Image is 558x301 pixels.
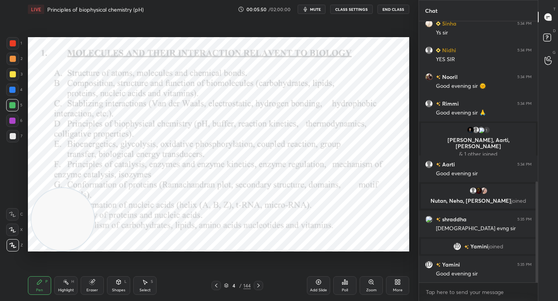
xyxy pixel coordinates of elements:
[511,197,526,204] span: joined
[436,75,441,79] img: no-rating-badge.077c3623.svg
[425,20,433,27] img: c0ed50b51c10448ead8b7ba1e1bdb2fd.jpg
[393,288,403,292] div: More
[553,50,556,55] p: G
[366,288,377,292] div: Zoom
[124,280,127,284] div: L
[425,151,531,157] p: & 1 other joined
[517,162,532,167] div: 5:34 PM
[342,288,348,292] div: Poll
[517,217,532,222] div: 5:35 PM
[480,187,488,195] img: 3
[151,280,153,284] div: S
[436,48,441,53] img: Learner_Badge_beginner_1_8b307cf2a0.svg
[436,170,532,178] div: Good evening sir
[436,263,441,267] img: no-rating-badge.077c3623.svg
[441,19,456,27] h6: Sinha
[71,280,74,284] div: H
[436,217,441,222] img: no-rating-badge.077c3623.svg
[425,100,433,108] img: default.png
[425,46,433,54] img: default.png
[330,5,373,14] button: CLASS SETTINGS
[488,243,503,250] span: joined
[469,187,477,195] img: default.png
[472,126,480,134] img: default.png
[517,48,532,53] div: 5:34 PM
[58,288,74,292] div: Highlight
[298,5,325,14] button: mute
[441,160,455,168] h6: Aarti
[436,56,532,63] div: YES SIR
[553,28,556,34] p: D
[436,225,532,233] div: [DEMOGRAPHIC_DATA] evng sir
[139,288,151,292] div: Select
[45,280,48,284] div: P
[517,262,532,267] div: 5:35 PM
[6,224,23,236] div: X
[436,270,532,278] div: Good evening sir
[243,282,251,289] div: 144
[310,7,321,12] span: mute
[419,21,538,282] div: grid
[425,261,433,269] img: ea14ce05382641f2a52397f785cc595b.jpg
[425,137,531,149] p: [PERSON_NAME], Aarti, [PERSON_NAME]
[239,283,242,288] div: /
[7,68,22,80] div: 3
[28,5,44,14] div: LIVE
[441,73,458,81] h6: Nooril
[453,243,461,250] img: ea14ce05382641f2a52397f785cc595b.jpg
[6,99,22,111] div: 5
[7,37,22,50] div: 1
[464,245,469,249] img: no-rating-badge.077c3623.svg
[36,288,43,292] div: Pen
[441,215,467,223] h6: shraddha
[436,102,441,106] img: no-rating-badge.077c3623.svg
[230,283,238,288] div: 4
[553,6,556,12] p: T
[436,82,532,90] div: Good evening sir 🌞
[441,46,456,54] h6: Nidhi
[436,21,441,26] img: Learner_Badge_beginner_1_8b307cf2a0.svg
[475,187,482,195] img: 3
[467,126,474,134] img: c952e13a6eee4e0e8f41ae3a27fa18c8.jpg
[436,29,532,37] div: Ys sir
[7,130,22,142] div: 7
[470,243,488,250] span: Yamini
[425,215,433,223] img: 3
[377,5,409,14] button: End Class
[425,73,433,81] img: 3
[517,101,532,106] div: 5:34 PM
[47,6,144,13] h4: Principles of biophysical chemistry (pH)
[441,260,460,269] h6: Yamini
[112,288,125,292] div: Shapes
[6,115,22,127] div: 6
[517,21,532,26] div: 5:34 PM
[7,239,23,251] div: Z
[483,126,491,134] div: 1
[436,109,532,117] div: Good evening sir 🙏
[7,53,22,65] div: 2
[517,75,532,79] div: 5:34 PM
[425,161,433,168] img: default.png
[6,84,22,96] div: 4
[310,288,327,292] div: Add Slide
[441,99,459,108] h6: Rimmi
[6,208,23,221] div: C
[425,198,531,204] p: Nutan, Neha, [PERSON_NAME]
[86,288,98,292] div: Eraser
[419,0,444,21] p: Chat
[477,126,485,134] img: 3
[436,162,441,167] img: no-rating-badge.077c3623.svg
